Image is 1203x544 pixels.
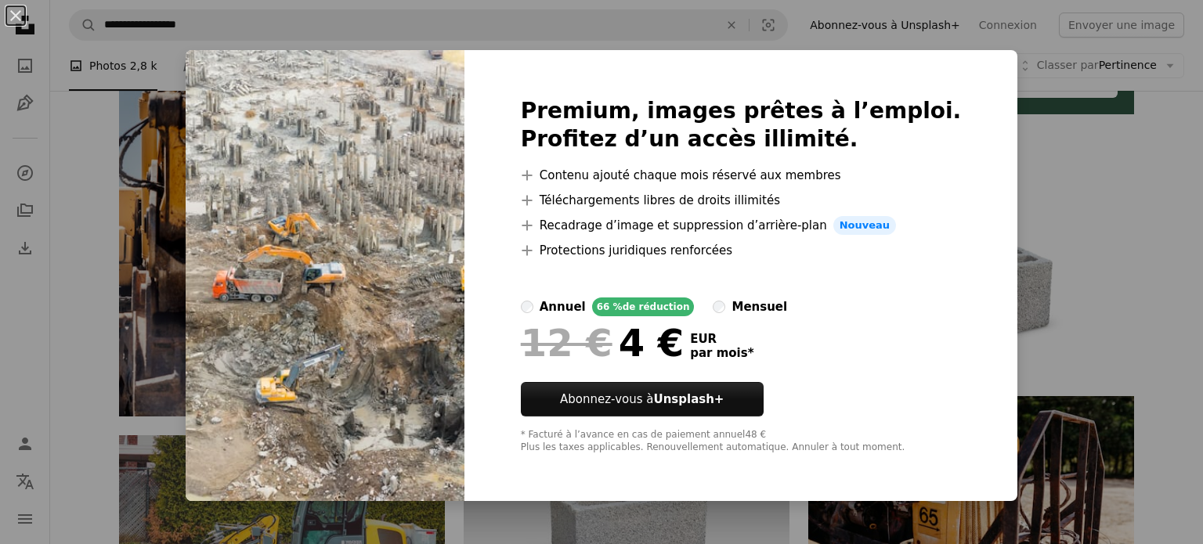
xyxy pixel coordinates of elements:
h2: Premium, images prêtes à l’emploi. Profitez d’un accès illimité. [521,97,962,153]
button: Abonnez-vous àUnsplash+ [521,382,764,416]
div: 66 % de réduction [592,297,695,316]
strong: Unsplash+ [653,392,724,406]
li: Protections juridiques renforcées [521,241,962,260]
li: Téléchargements libres de droits illimités [521,191,962,210]
span: par mois * [690,346,753,360]
span: 12 € [521,322,612,363]
input: annuel66 %de réduction [521,301,533,313]
div: mensuel [732,297,787,316]
img: premium_photo-1661962309696-c429126b237e [186,50,464,501]
li: Recadrage d’image et suppression d’arrière-plan [521,216,962,235]
li: Contenu ajouté chaque mois réservé aux membres [521,166,962,185]
span: EUR [690,332,753,346]
div: 4 € [521,322,684,363]
div: annuel [540,297,586,316]
span: Nouveau [833,216,896,235]
div: * Facturé à l’avance en cas de paiement annuel 48 € Plus les taxes applicables. Renouvellement au... [521,429,962,454]
input: mensuel [713,301,725,313]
